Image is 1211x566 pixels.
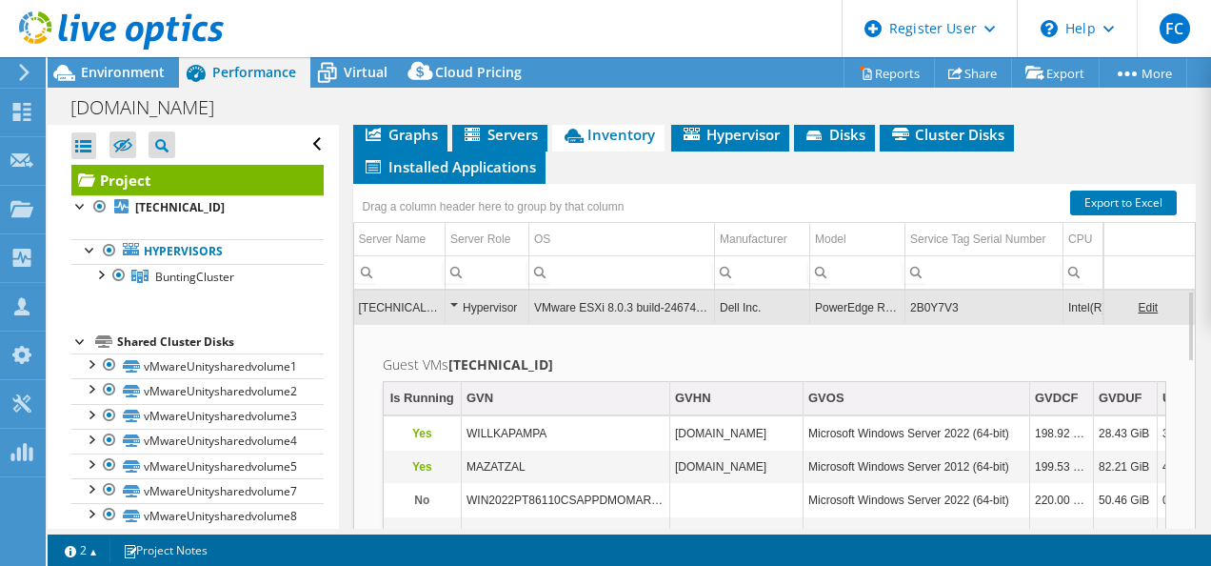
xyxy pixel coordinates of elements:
span: Performance [212,63,296,81]
div: Is Running [390,387,454,410]
svg: \n [1041,20,1058,37]
span: Inventory [562,125,655,144]
td: GVHN Column [670,382,804,415]
td: Column GVHN, Value [670,484,804,517]
div: Server Role [450,228,510,251]
span: Environment [81,63,165,81]
a: vMwareUnitysharedvolume1 [71,354,324,378]
td: Column Is Running, Value Yes [384,417,462,451]
div: GVDCF [1035,387,1079,410]
a: vMwareUnitysharedvolume4 [71,429,324,454]
td: Column Is Running, Value Yes [384,451,462,484]
td: Column GVN, Value WILLKAPAMPA [462,417,670,451]
td: Column Model, Value PowerEdge R840 [810,291,905,324]
td: Column GVN, Value WIN2022PT86110CSAPPDMOMAR25_T [462,484,670,517]
div: Shared Cluster Disks [117,331,324,354]
td: Column GVOS, Value Microsoft Windows Server 2012 (64-bit) [804,451,1030,484]
div: Hypervisor [450,296,524,319]
td: Column GVDCF, Value 220.00 GiB [1030,484,1094,517]
td: Column GVDUF, Value 28.43 GiB [1094,417,1158,451]
a: vMwareUnitysharedvolume7 [71,478,324,503]
span: Servers [462,125,538,144]
div: GVDUF [1099,387,1142,410]
div: Service Tag Serial Number [910,228,1046,251]
a: Project Notes [109,538,221,562]
div: Model [815,228,846,251]
td: Column GVOS, Value Microsoft Windows Server 2022 (64-bit) [804,517,1030,551]
td: Column OS, Value VMware ESXi 8.0.3 build-24674464 [529,291,715,324]
a: vMwareUnitysharedvolume2 [71,378,324,403]
a: vMwareUnitysharedvolume5 [71,454,324,478]
td: Column GVDCF, Value 199.53 GiB [1030,451,1094,484]
a: More [1099,58,1187,88]
td: Column GVDCF, Value 198.92 GiB [1030,417,1094,451]
div: GVN [467,387,493,410]
span: Cloud Pricing [435,63,522,81]
td: Service Tag Serial Number Column [905,223,1063,256]
div: GVOS [808,387,844,410]
td: Column Server Role, Value Hypervisor [446,291,529,324]
td: Column Is Running, Value No [384,484,462,517]
td: Column GVDUF, Value 82.21 GiB [1094,451,1158,484]
p: Yes [388,455,457,478]
td: GVDCF Column [1030,382,1094,415]
span: FC [1160,13,1190,44]
span: Hypervisor [681,125,780,144]
td: Column GVHN, Value TEFF.mica.edu [670,517,804,551]
td: Is Running Column [384,382,462,415]
td: Column Model, Filter cell [810,255,905,289]
a: vMwareUnitysharedvolume8 [71,503,324,528]
a: Export to Excel [1070,191,1177,215]
td: Manufacturer Column [715,223,810,256]
a: Edit [1138,301,1158,314]
span: Installed Applications [363,157,536,176]
td: Column Service Tag Serial Number, Filter cell [905,255,1063,289]
td: Column Manufacturer, Filter cell [715,255,810,289]
td: GVN Column [462,382,670,415]
td: Column Service Tag Serial Number, Value 2B0Y7V3 [905,291,1063,324]
td: Column Server Name, Filter cell [354,255,446,289]
span: Virtual [344,63,387,81]
a: Share [934,58,1012,88]
td: Column Manufacturer, Value Dell Inc. [715,291,810,324]
td: OS Column [529,223,715,256]
td: Column OS, Filter cell [529,255,715,289]
td: Server Name Column [354,223,446,256]
td: Model Column [810,223,905,256]
td: Column GVN, Value MAZATZAL [462,451,670,484]
p: Yes [388,522,457,545]
td: Column GVOS, Value Microsoft Windows Server 2022 (64-bit) [804,417,1030,451]
div: Manufacturer [720,228,787,251]
a: Hypervisors [71,239,324,264]
td: Column GVDUF, Value 50.46 GiB [1094,484,1158,517]
a: vMwareUnitysharedvolume6 [71,529,324,554]
td: Column GVDUF, Value 21.15 GiB [1094,517,1158,551]
a: 2 [51,538,110,562]
div: OS [534,228,550,251]
span: Graphs [363,125,438,144]
td: Column Server Role, Filter cell [446,255,529,289]
p: Yes [388,422,457,445]
a: Project [71,165,324,195]
div: Drag a column header here to group by that column [358,193,629,220]
td: Column GVOS, Value Microsoft Windows Server 2022 (64-bit) [804,484,1030,517]
div: GVHN [675,387,711,410]
p: No [388,489,457,512]
td: GVDUF Column [1094,382,1158,415]
td: Column Server Name, Value 10.10.51.111 [354,291,446,324]
td: Column GVDCF, Value 98.88 GiB [1030,517,1094,551]
b: [TECHNICAL_ID] [448,355,553,374]
td: Server Role Column [446,223,529,256]
span: BuntingCluster [155,269,234,285]
a: BuntingCluster [71,264,324,289]
a: Reports [844,58,935,88]
td: GVOS Column [804,382,1030,415]
span: Disks [804,125,865,144]
h1: [DOMAIN_NAME] [62,97,244,118]
a: [TECHNICAL_ID] [71,195,324,220]
span: Cluster Disks [889,125,1004,144]
td: Column Is Running, Value Yes [384,517,462,551]
a: Export [1011,58,1100,88]
h2: Guest VMs [383,354,1167,376]
td: Column GVHN, Value MAZATZAL.mica.edu [670,451,804,484]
